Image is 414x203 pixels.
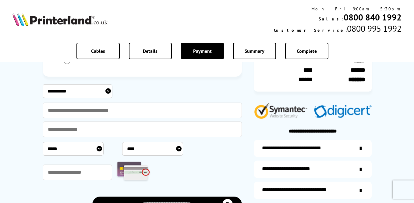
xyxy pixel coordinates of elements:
[193,48,212,54] span: Payment
[12,13,108,26] img: Printerland Logo
[344,12,402,23] a: 0800 840 1992
[319,16,344,22] span: Sales:
[254,140,372,157] a: additional-ink
[297,48,317,54] span: Complete
[274,6,402,12] div: Mon - Fri 9:00am - 5:30pm
[254,161,372,178] a: items-arrive
[91,48,105,54] span: Cables
[274,27,347,33] span: Customer Service:
[143,48,157,54] span: Details
[347,23,402,34] span: 0800 995 1992
[245,48,264,54] span: Summary
[254,182,372,199] a: additional-cables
